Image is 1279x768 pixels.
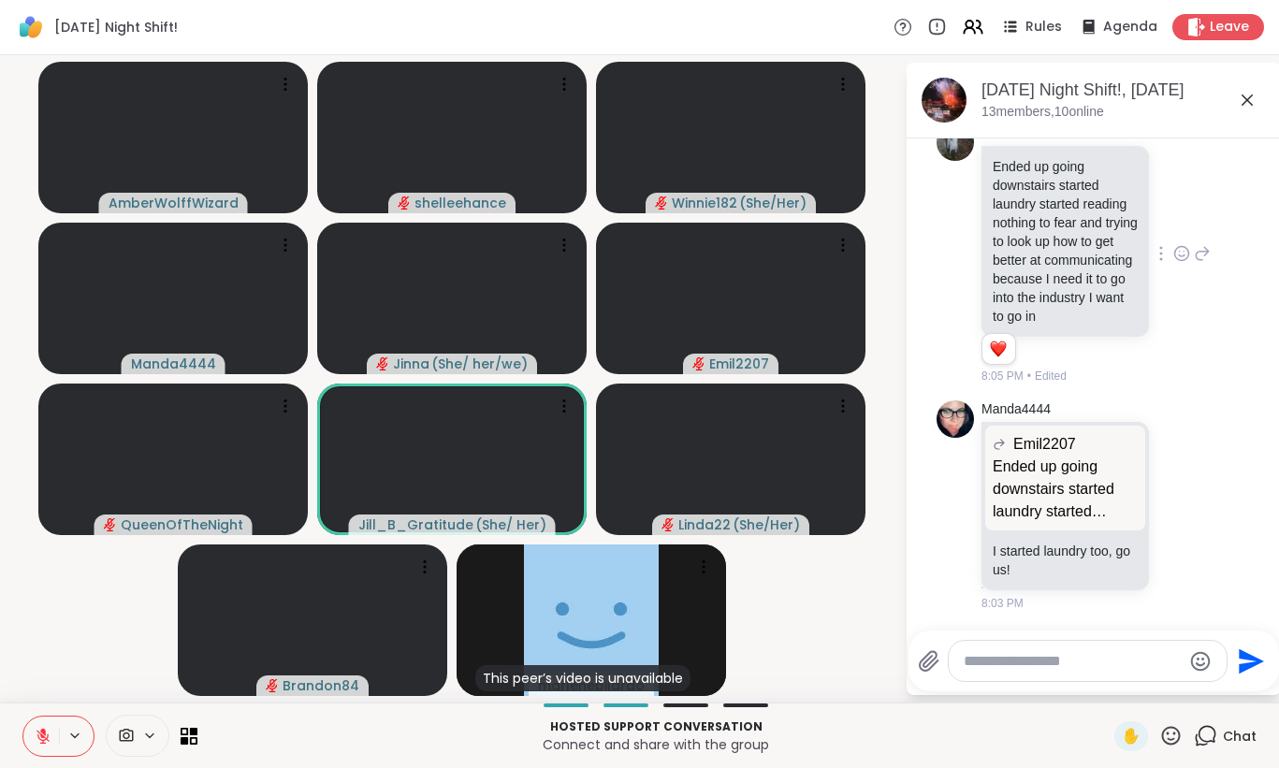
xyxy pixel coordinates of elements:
[131,355,216,373] span: Manda4444
[1035,368,1067,384] span: Edited
[376,357,389,370] span: audio-muted
[672,194,737,212] span: Winnie182
[109,194,239,212] span: AmberWolffWizard
[104,518,117,531] span: audio-muted
[1027,368,1031,384] span: •
[661,518,675,531] span: audio-muted
[398,196,411,210] span: audio-muted
[982,334,1015,364] div: Reaction list
[121,515,243,534] span: QueenOfTheNight
[993,456,1138,523] p: Ended up going downstairs started laundry started reading nothing to fear and trying to look up h...
[655,196,668,210] span: audio-muted
[709,355,769,373] span: Emil2207
[1025,18,1062,36] span: Rules
[431,355,528,373] span: ( She/ her/we )
[1210,18,1249,36] span: Leave
[988,341,1008,356] button: Reactions: love
[981,400,1051,419] a: Manda4444
[524,544,659,696] img: marlenebilardo
[393,355,429,373] span: Jinna
[358,515,473,534] span: Jill_B_Gratitude
[692,357,705,370] span: audio-muted
[993,542,1138,579] p: I started laundry too, go us!
[733,515,800,534] span: ( She/Her )
[1223,727,1257,746] span: Chat
[475,515,546,534] span: ( She/ Her )
[209,718,1103,735] p: Hosted support conversation
[922,78,967,123] img: Saturday Night Shift!, Oct 11
[981,368,1024,384] span: 8:05 PM
[15,11,47,43] img: ShareWell Logomark
[678,515,731,534] span: Linda22
[981,595,1024,612] span: 8:03 PM
[54,18,178,36] span: [DATE] Night Shift!
[414,194,506,212] span: shelleehance
[964,652,1182,671] textarea: Type your message
[266,679,279,692] span: audio-muted
[981,103,1104,122] p: 13 members, 10 online
[1013,433,1076,456] span: Emil2207
[937,400,974,438] img: https://sharewell-space-live.sfo3.digitaloceanspaces.com/user-generated/9d626cd0-0697-47e5-a38d-3...
[209,735,1103,754] p: Connect and share with the group
[1103,18,1157,36] span: Agenda
[981,79,1266,102] div: [DATE] Night Shift!, [DATE]
[1228,640,1270,682] button: Send
[993,157,1138,326] p: Ended up going downstairs started laundry started reading nothing to fear and trying to look up h...
[1122,725,1141,747] span: ✋
[283,676,359,695] span: Brandon84
[475,665,690,691] div: This peer’s video is unavailable
[1189,650,1212,673] button: Emoji picker
[937,123,974,161] img: https://sharewell-space-live.sfo3.digitaloceanspaces.com/user-generated/533e235e-f4e9-42f3-ab5a-1...
[739,194,807,212] span: ( She/Her )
